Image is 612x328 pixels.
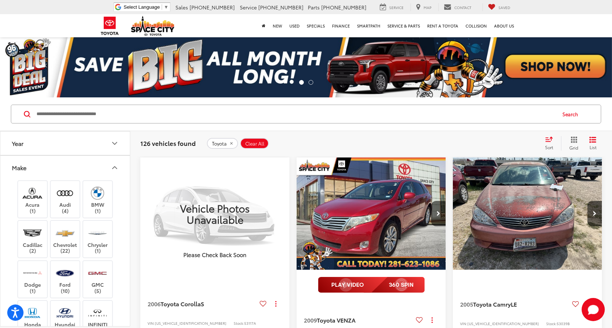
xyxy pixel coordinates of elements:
[51,224,80,254] label: Chevrolet (22)
[308,4,320,11] span: Parts
[22,304,42,321] img: Space City Toyota in Humble, TX)
[317,316,356,324] span: Toyota VENZA
[296,157,446,270] img: 2009 Toyota VENZA Base
[258,4,303,11] span: [PHONE_NUMBER]
[18,265,47,294] label: Dodge (1)
[0,156,131,179] button: MakeMake
[541,136,561,151] button: Select sort value
[454,5,471,10] span: Contact
[36,105,556,123] input: Search by Make, Model, or Keyword
[148,299,161,308] span: 2006
[384,14,424,37] a: Service & Parts
[467,321,539,326] span: [US_VEHICLE_IDENTIFICATION_NUMBER]
[556,105,588,123] button: Search
[244,320,256,326] span: 53117A
[96,14,123,38] img: Toyota
[483,3,516,11] a: My Saved Vehicles
[83,224,112,254] label: Chrysler (1)
[12,140,24,147] div: Year
[269,298,282,310] button: Actions
[589,144,596,150] span: List
[0,131,131,155] button: YearYear
[88,185,107,202] img: Space City Toyota in Humble, TX)
[22,185,42,202] img: Space City Toyota in Humble, TX)
[258,14,269,37] a: Home
[175,4,188,11] span: Sales
[490,14,518,37] a: About Us
[190,4,235,11] span: [PHONE_NUMBER]
[269,14,286,37] a: New
[353,14,384,37] a: SmartPath
[557,321,570,326] span: 53039B
[303,14,328,37] a: Specials
[328,14,353,37] a: Finance
[55,185,75,202] img: Space City Toyota in Humble, TX)
[148,300,257,308] a: 2006Toyota CorollaS
[545,144,553,150] span: Sort
[207,138,238,149] button: remove Toyota
[124,4,169,10] a: Select Language​
[460,300,473,308] span: 2005
[131,16,174,36] img: Space City Toyota
[426,314,438,326] button: Actions
[245,141,264,147] span: Clear All
[462,14,490,37] a: Collision
[452,157,603,270] img: 2005 Toyota Camry LE
[83,185,112,214] label: BMW (1)
[304,316,413,324] a: 2009Toyota VENZA
[240,138,269,149] button: Clear All
[587,201,602,226] button: Next image
[234,320,244,326] span: Stock:
[432,317,433,323] span: dropdown dots
[110,163,119,172] div: Make
[88,304,107,321] img: Space City Toyota in Humble, TX)
[18,224,47,254] label: Cadillac (2)
[584,136,602,151] button: List View
[452,157,603,270] a: 2005 Toyota Camry LE2005 Toyota Camry LE2005 Toyota Camry LE2005 Toyota Camry LE
[22,265,42,282] img: Space City Toyota in Humble, TX)
[51,265,80,294] label: Ford (10)
[51,185,80,214] label: Audi (4)
[88,224,107,241] img: Space City Toyota in Humble, TX)
[140,139,196,147] span: 126 vehicles found
[452,157,603,270] div: 2005 Toyota Camry LE 0
[296,157,446,270] a: 2009 Toyota VENZA Base2009 Toyota VENZA Base2009 Toyota VENZA Base2009 Toyota VENZA Base
[438,3,477,11] a: Contact
[546,321,557,326] span: Stock:
[582,298,605,321] svg: Start Chat
[83,265,112,294] label: GMC (5)
[286,14,303,37] a: Used
[424,5,432,10] span: Map
[424,14,462,37] a: Rent a Toyota
[212,141,227,147] span: Toyota
[460,300,569,308] a: 2005Toyota CamryLE
[296,157,446,270] div: 2009 Toyota VENZA Base 0
[240,4,257,11] span: Service
[582,298,605,321] button: Toggle Chat Window
[124,4,160,10] span: Select Language
[511,300,517,308] span: LE
[12,164,26,171] div: Make
[498,5,510,10] span: Saved
[304,316,317,324] span: 2009
[88,265,107,282] img: Space City Toyota in Humble, TX)
[411,3,437,11] a: Map
[389,5,404,10] span: Service
[318,277,425,293] img: full motion video
[561,136,584,151] button: Grid View
[431,201,446,226] button: Next image
[164,4,169,10] span: ▼
[148,320,155,326] span: VIN:
[55,224,75,241] img: Space City Toyota in Humble, TX)
[275,301,276,307] span: dropdown dots
[140,157,289,269] img: Vehicle Photos Unavailable Please Check Back Soon
[374,3,409,11] a: Service
[140,157,289,269] a: VIEW_DETAILS
[321,4,366,11] span: [PHONE_NUMBER]
[18,185,47,214] label: Acura (1)
[22,224,42,241] img: Space City Toyota in Humble, TX)
[473,300,511,308] span: Toyota Camry
[55,304,75,321] img: Space City Toyota in Humble, TX)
